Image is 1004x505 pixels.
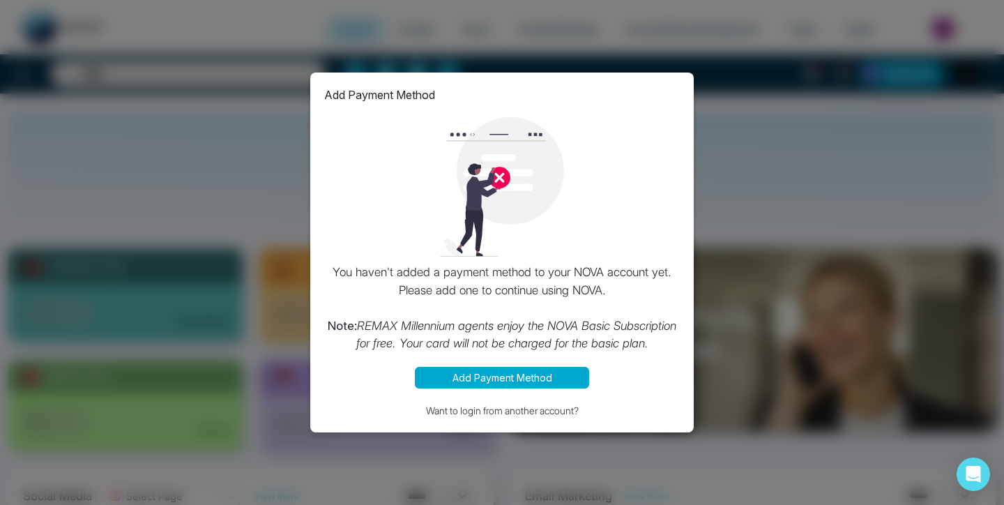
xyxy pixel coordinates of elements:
[328,319,357,333] strong: Note:
[324,402,680,419] button: Want to login from another account?
[356,319,677,351] i: REMAX Millennium agents enjoy the NOVA Basic Subscription for free. Your card will not be charged...
[432,117,572,257] img: loading
[324,264,680,353] p: You haven't added a payment method to your NOVA account yet. Please add one to continue using NOVA.
[957,458,990,491] div: Open Intercom Messenger
[415,367,589,389] button: Add Payment Method
[324,86,435,103] p: Add Payment Method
